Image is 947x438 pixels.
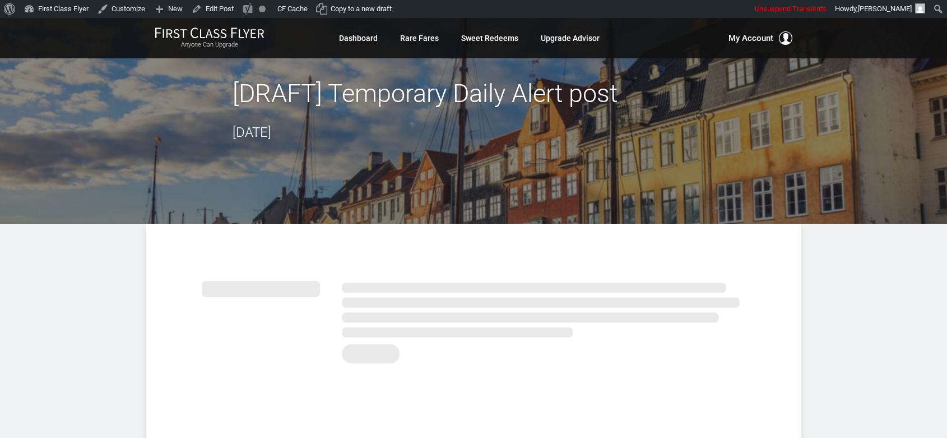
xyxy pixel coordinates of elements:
time: [DATE] [233,125,271,140]
a: Sweet Redeems [461,28,518,48]
small: Anyone Can Upgrade [155,41,264,49]
h2: [DRAFT] Temporary Daily Alert post [233,79,714,109]
a: Upgrade Advisor [541,28,600,48]
span: Unsuspend Transients [755,4,827,13]
a: Dashboard [339,28,378,48]
span: [PERSON_NAME] [858,4,912,13]
img: First Class Flyer [155,27,264,39]
a: Rare Fares [400,28,439,48]
img: summary.svg [202,269,745,370]
span: My Account [728,31,773,45]
button: My Account [728,31,792,45]
a: First Class FlyerAnyone Can Upgrade [155,27,264,49]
